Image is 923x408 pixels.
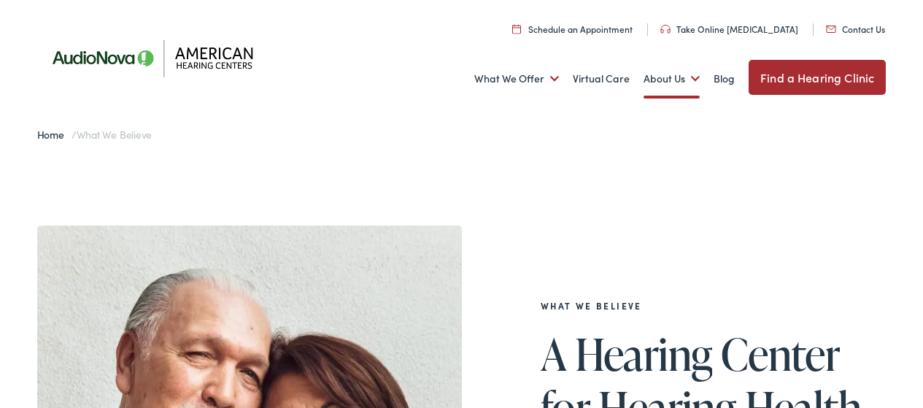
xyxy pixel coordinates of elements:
img: utility icon [826,26,836,33]
a: About Us [644,52,700,106]
img: utility icon [660,25,671,34]
a: Find a Hearing Clinic [749,60,886,95]
a: Home [37,127,72,142]
a: Take Online [MEDICAL_DATA] [660,23,798,35]
a: Virtual Care [573,52,630,106]
a: What We Offer [474,52,559,106]
a: Blog [714,52,735,106]
span: / [37,127,152,142]
span: Center [721,330,840,378]
span: Hearing [575,330,713,378]
h2: What We Believe [541,301,887,311]
span: What We Believe [77,127,152,142]
span: A [541,330,566,378]
img: utility icon [512,24,521,34]
a: Schedule an Appointment [512,23,633,35]
a: Contact Us [826,23,885,35]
